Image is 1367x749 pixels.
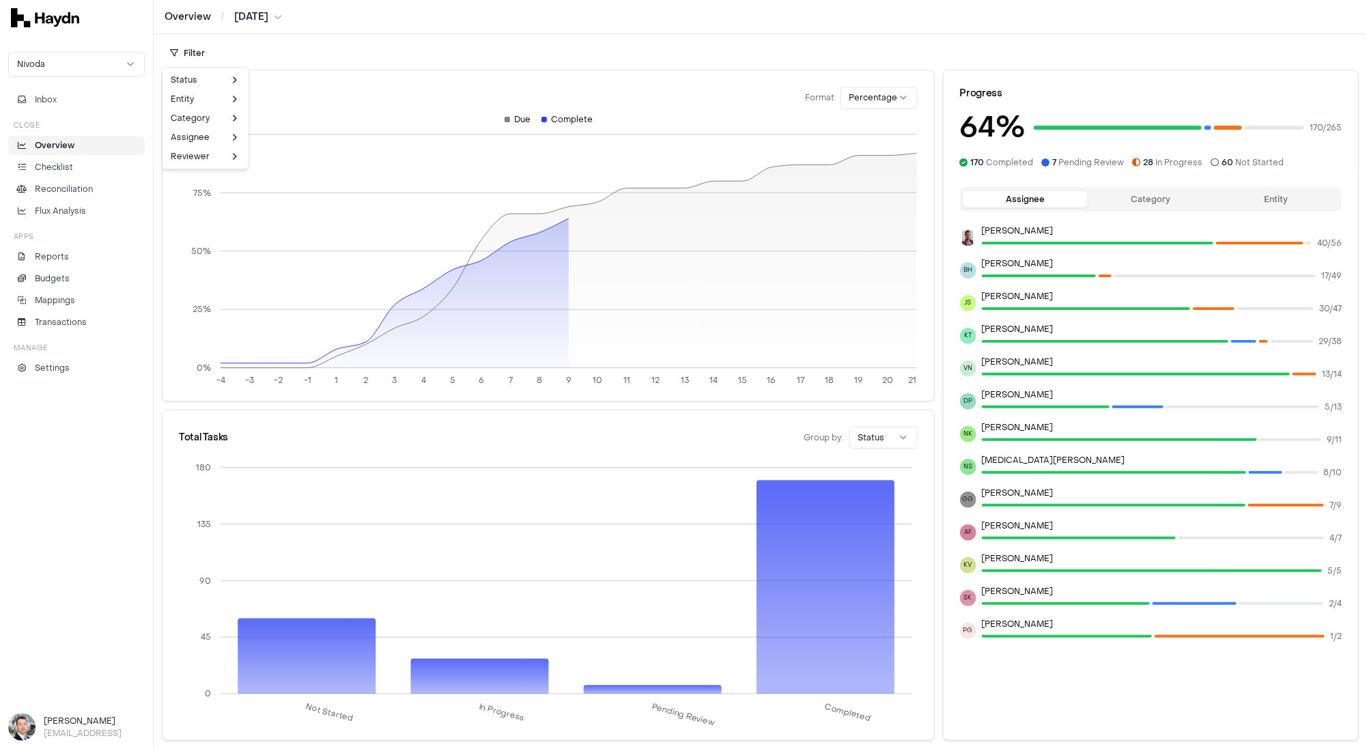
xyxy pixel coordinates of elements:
div: Reviewer [165,147,246,166]
div: Filter [162,67,249,169]
div: Category [165,109,246,128]
div: Status [165,70,246,89]
div: Assignee [165,128,246,147]
div: Entity [165,89,246,109]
